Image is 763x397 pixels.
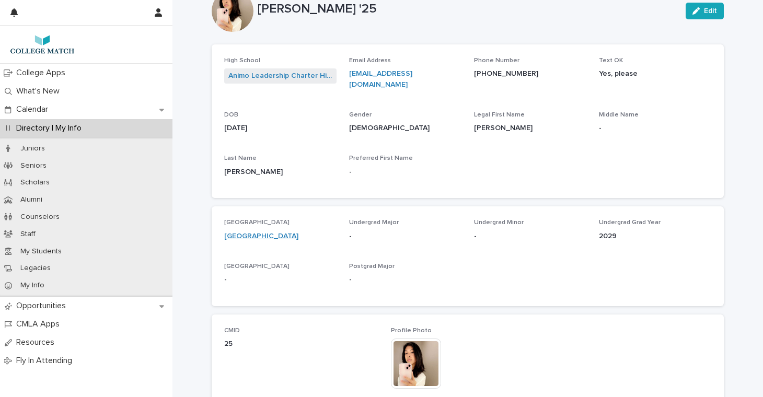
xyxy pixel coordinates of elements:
[599,57,623,64] span: Text OK
[599,231,711,242] p: 2029
[12,356,80,366] p: Fly In Attending
[12,319,68,329] p: CMLA Apps
[391,328,432,334] span: Profile Photo
[599,123,711,134] p: -
[349,57,391,64] span: Email Address
[349,167,461,178] p: -
[474,57,519,64] span: Phone Number
[228,71,332,81] a: Animo Leadership Charter High School
[349,70,412,88] a: [EMAIL_ADDRESS][DOMAIN_NAME]
[599,112,639,118] span: Middle Name
[12,195,51,204] p: Alumni
[224,274,337,285] p: -
[12,301,74,311] p: Opportunities
[12,178,58,187] p: Scholars
[474,219,524,226] span: Undergrad Minor
[224,112,238,118] span: DOB
[12,104,56,114] p: Calendar
[224,167,337,178] p: [PERSON_NAME]
[12,161,55,170] p: Seniors
[224,57,260,64] span: High School
[224,263,290,270] span: [GEOGRAPHIC_DATA]
[474,231,586,242] p: -
[224,328,240,334] span: CMID
[12,264,59,273] p: Legacies
[349,263,395,270] span: Postgrad Major
[224,155,257,161] span: Last Name
[12,230,44,239] p: Staff
[12,213,68,221] p: Counselors
[474,112,525,118] span: Legal First Name
[474,70,538,77] a: [PHONE_NUMBER]
[599,219,661,226] span: Undergrad Grad Year
[349,112,372,118] span: Gender
[12,281,53,290] p: My Info
[349,231,461,242] p: -
[8,34,76,55] img: 7lzNxMuQ9KqU1pwTAr0j
[12,144,53,153] p: Juniors
[349,274,461,285] p: -
[12,247,70,256] p: My Students
[258,2,677,17] p: [PERSON_NAME] '25
[349,219,399,226] span: Undergrad Major
[349,123,461,134] p: [DEMOGRAPHIC_DATA]
[474,123,586,134] p: [PERSON_NAME]
[349,155,413,161] span: Preferred First Name
[12,68,74,78] p: College Apps
[686,3,724,19] button: Edit
[224,123,337,134] p: [DATE]
[224,231,298,242] a: [GEOGRAPHIC_DATA]
[12,123,90,133] p: Directory | My Info
[12,86,68,96] p: What's New
[704,7,717,15] span: Edit
[12,337,63,347] p: Resources
[224,219,290,226] span: [GEOGRAPHIC_DATA]
[224,338,378,349] p: 25
[599,68,711,79] p: Yes, please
